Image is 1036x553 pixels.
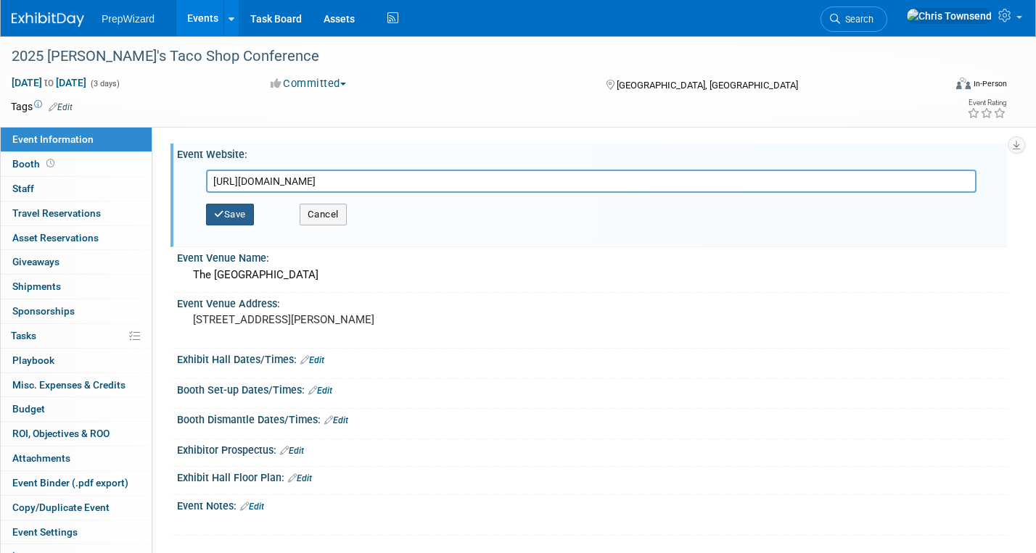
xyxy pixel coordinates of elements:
[1,496,152,520] a: Copy/Duplicate Event
[1,373,152,397] a: Misc. Expenses & Credits
[1,250,152,274] a: Giveaways
[240,502,264,512] a: Edit
[177,247,1007,265] div: Event Venue Name:
[12,256,59,267] span: Giveaways
[840,14,873,25] span: Search
[12,207,101,219] span: Travel Reservations
[1,299,152,323] a: Sponsorships
[11,330,36,341] span: Tasks
[11,76,87,89] span: [DATE] [DATE]
[1,446,152,470] a: Attachments
[1,201,152,225] a: Travel Reservations
[12,477,128,488] span: Event Binder (.pdf export)
[859,75,1007,97] div: Event Format
[821,7,887,32] a: Search
[1,349,152,373] a: Playbook
[967,99,1006,107] div: Event Rating
[300,355,324,365] a: Edit
[193,313,507,326] pre: [STREET_ADDRESS][PERSON_NAME]
[12,158,57,170] span: Booth
[12,403,45,415] span: Budget
[324,415,348,425] a: Edit
[188,264,996,286] div: The [GEOGRAPHIC_DATA]
[1,226,152,250] a: Asset Reservations
[1,324,152,348] a: Tasks
[308,386,332,396] a: Edit
[177,467,1007,486] div: Exhibit Hall Floor Plan:
[177,349,1007,367] div: Exhibit Hall Dates/Times:
[11,99,73,114] td: Tags
[44,158,57,169] span: Booth not reserved yet
[177,144,1007,162] div: Event Website:
[12,232,99,244] span: Asset Reservations
[300,204,347,225] button: Cancel
[12,280,61,292] span: Shipments
[12,133,94,145] span: Event Information
[7,43,922,70] div: 2025 [PERSON_NAME]'s Taco Shop Conference
[177,293,1007,311] div: Event Venue Address:
[177,439,1007,458] div: Exhibitor Prospectus:
[102,13,155,25] span: PrepWizard
[973,78,1007,89] div: In-Person
[956,78,971,89] img: Format-Inperson.png
[1,422,152,446] a: ROI, Objectives & ROO
[42,77,56,88] span: to
[1,152,152,176] a: Booth
[89,79,120,88] span: (3 days)
[280,446,304,456] a: Edit
[206,170,977,193] input: Enter URL
[906,8,992,24] img: Chris Townsend
[12,526,78,538] span: Event Settings
[1,520,152,544] a: Event Settings
[12,12,84,27] img: ExhibitDay
[266,76,352,91] button: Committed
[206,204,254,225] button: Save
[49,102,73,112] a: Edit
[12,305,75,317] span: Sponsorships
[12,502,110,513] span: Copy/Duplicate Event
[1,128,152,151] a: Event Information
[12,183,34,194] span: Staff
[12,354,54,366] span: Playbook
[288,473,312,483] a: Edit
[177,409,1007,428] div: Booth Dismantle Dates/Times:
[1,471,152,495] a: Event Binder (.pdf export)
[1,275,152,299] a: Shipments
[12,379,126,391] span: Misc. Expenses & Credits
[12,452,70,464] span: Attachments
[1,397,152,421] a: Budget
[1,177,152,201] a: Staff
[177,495,1007,514] div: Event Notes:
[617,80,798,91] span: [GEOGRAPHIC_DATA], [GEOGRAPHIC_DATA]
[12,428,110,439] span: ROI, Objectives & ROO
[177,379,1007,398] div: Booth Set-up Dates/Times:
